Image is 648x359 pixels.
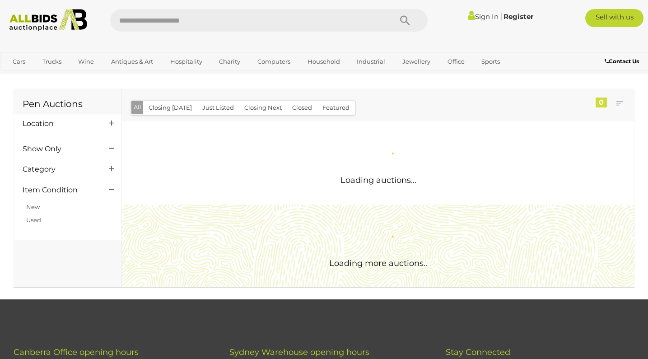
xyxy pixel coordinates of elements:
[164,54,208,69] a: Hospitality
[596,98,607,107] div: 0
[143,101,197,115] button: Closing [DATE]
[26,216,41,224] a: Used
[396,54,436,69] a: Jewellery
[605,56,641,66] a: Contact Us
[287,101,317,115] button: Closed
[585,9,643,27] a: Sell with us
[442,54,471,69] a: Office
[23,120,95,128] h4: Location
[329,258,427,268] span: Loading more auctions..
[446,347,510,357] span: Stay Connected
[351,54,391,69] a: Industrial
[252,54,296,69] a: Computers
[23,165,95,173] h4: Category
[605,58,639,65] b: Contact Us
[7,69,83,84] a: [GEOGRAPHIC_DATA]
[23,186,95,194] h4: Item Condition
[476,54,506,69] a: Sports
[340,175,416,185] span: Loading auctions...
[503,12,533,21] a: Register
[468,12,499,21] a: Sign In
[14,347,139,357] span: Canberra Office opening hours
[500,11,502,21] span: |
[302,54,346,69] a: Household
[23,145,95,153] h4: Show Only
[23,99,112,109] h1: Pen Auctions
[37,54,67,69] a: Trucks
[131,101,144,114] button: All
[105,54,159,69] a: Antiques & Art
[197,101,239,115] button: Just Listed
[382,9,428,32] button: Search
[239,101,287,115] button: Closing Next
[26,203,40,210] a: New
[7,54,31,69] a: Cars
[72,54,100,69] a: Wine
[5,9,92,31] img: Allbids.com.au
[213,54,246,69] a: Charity
[229,347,369,357] span: Sydney Warehouse opening hours
[317,101,355,115] button: Featured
